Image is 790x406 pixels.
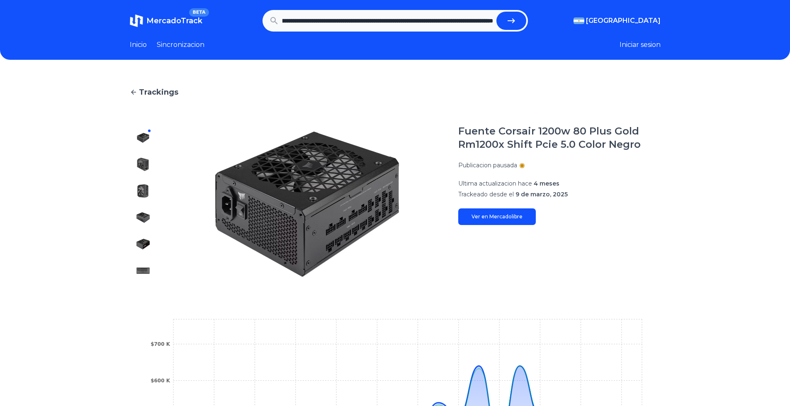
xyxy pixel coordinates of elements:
span: Trackeado desde el [458,191,514,198]
span: BETA [189,8,209,17]
img: Fuente Corsair 1200w 80 Plus Gold Rm1200x Shift Pcie 5.0 Color Negro [136,237,150,251]
img: Fuente Corsair 1200w 80 Plus Gold Rm1200x Shift Pcie 5.0 Color Negro [136,211,150,224]
img: Fuente Corsair 1200w 80 Plus Gold Rm1200x Shift Pcie 5.0 Color Negro [173,125,442,284]
img: Fuente Corsair 1200w 80 Plus Gold Rm1200x Shift Pcie 5.0 Color Negro [136,131,150,144]
tspan: $600 K [151,378,170,384]
a: Trackings [130,86,661,98]
span: [GEOGRAPHIC_DATA] [586,16,661,26]
img: MercadoTrack [130,14,143,27]
p: Publicacion pausada [458,161,517,169]
tspan: $700 K [151,341,170,347]
span: 9 de marzo, 2025 [515,191,568,198]
img: Fuente Corsair 1200w 80 Plus Gold Rm1200x Shift Pcie 5.0 Color Negro [136,264,150,277]
a: Sincronizacion [157,40,204,50]
a: Inicio [130,40,147,50]
span: Trackings [139,86,178,98]
img: Fuente Corsair 1200w 80 Plus Gold Rm1200x Shift Pcie 5.0 Color Negro [136,158,150,171]
span: 4 meses [534,180,559,187]
h1: Fuente Corsair 1200w 80 Plus Gold Rm1200x Shift Pcie 5.0 Color Negro [458,125,661,151]
button: [GEOGRAPHIC_DATA] [574,16,661,26]
span: MercadoTrack [146,16,202,25]
button: Iniciar sesion [620,40,661,50]
img: Fuente Corsair 1200w 80 Plus Gold Rm1200x Shift Pcie 5.0 Color Negro [136,184,150,198]
a: MercadoTrackBETA [130,14,202,27]
span: Ultima actualizacion hace [458,180,532,187]
a: Ver en Mercadolibre [458,208,536,225]
img: Argentina [574,17,584,24]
